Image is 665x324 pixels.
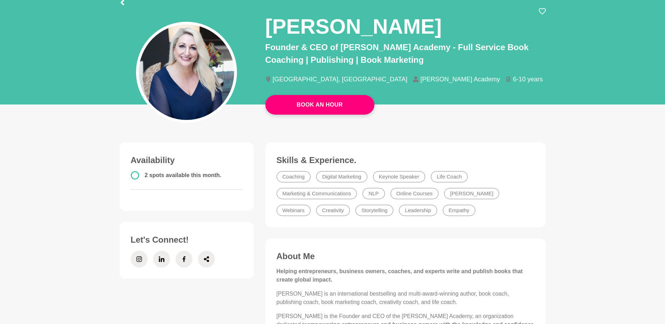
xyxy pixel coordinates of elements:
a: Book An Hour [265,95,374,115]
p: [PERSON_NAME] is an international bestselling and multi-award-winning author, book coach, publish... [277,290,535,306]
a: LinkedIn [153,251,170,268]
h3: About Me [277,251,535,262]
p: Founder & CEO of [PERSON_NAME] Academy - Full Service Book Coaching | Publishing | Book Marketing [265,41,546,66]
h3: Skills & Experience. [277,155,535,166]
a: Instagram [131,251,148,268]
strong: Helping entrepreneurs, business owners, coaches, and experts write and publish books that create ... [277,268,523,283]
a: Facebook [176,251,192,268]
h3: Let's Connect! [131,235,243,245]
span: 2 spots available this month. [145,172,222,178]
li: [GEOGRAPHIC_DATA], [GEOGRAPHIC_DATA] [265,76,413,82]
a: Share [198,251,215,268]
h1: [PERSON_NAME] [265,13,442,40]
h3: Availability [131,155,243,166]
li: [PERSON_NAME] Academy [413,76,505,82]
li: 6-10 years [505,76,548,82]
